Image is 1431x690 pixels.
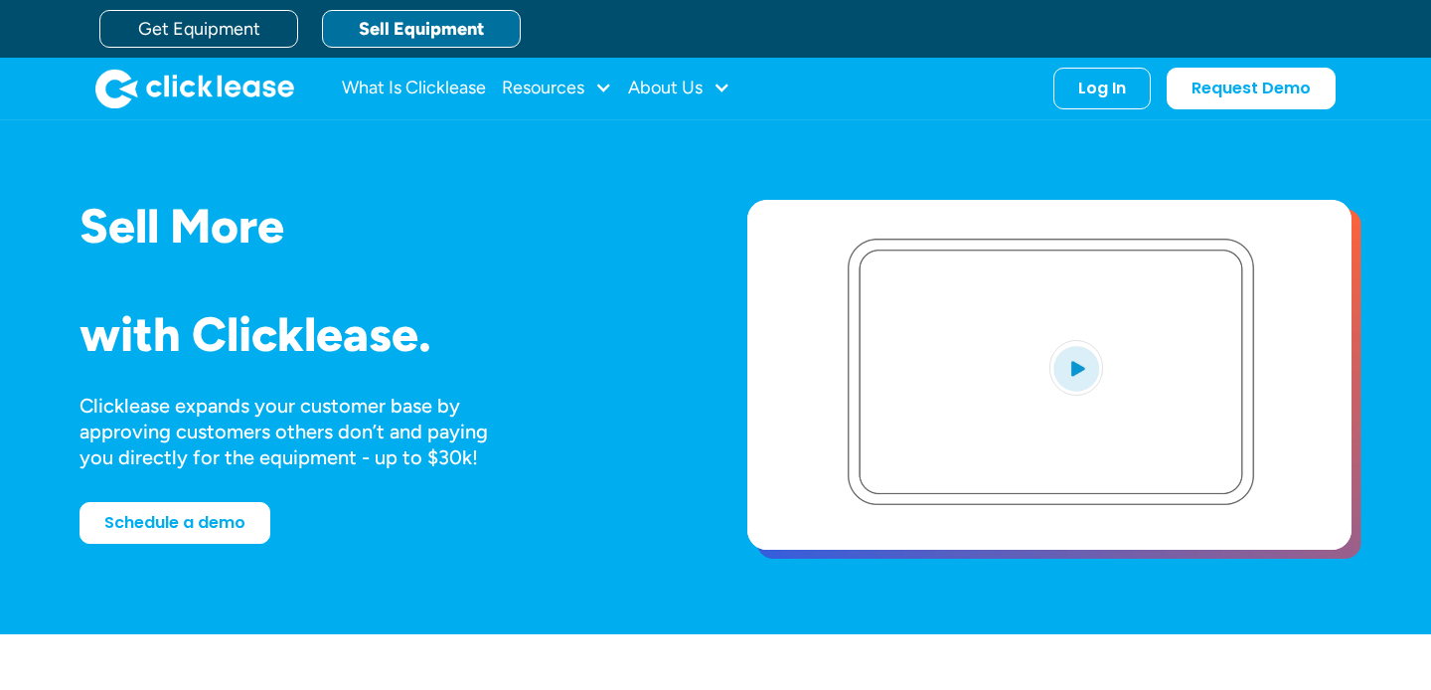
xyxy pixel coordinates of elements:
a: Request Demo [1167,68,1336,109]
div: Clicklease expands your customer base by approving customers others don’t and paying you directly... [79,393,525,470]
h1: with Clicklease. [79,308,684,361]
div: Resources [502,69,612,108]
a: Schedule a demo [79,502,270,544]
a: What Is Clicklease [342,69,486,108]
a: Get Equipment [99,10,298,48]
div: Log In [1078,79,1126,98]
h1: Sell More [79,200,684,253]
div: About Us [628,69,730,108]
a: Sell Equipment [322,10,521,48]
img: Blue play button logo on a light blue circular background [1049,340,1103,396]
img: Clicklease logo [95,69,294,108]
a: open lightbox [747,200,1351,550]
a: home [95,69,294,108]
